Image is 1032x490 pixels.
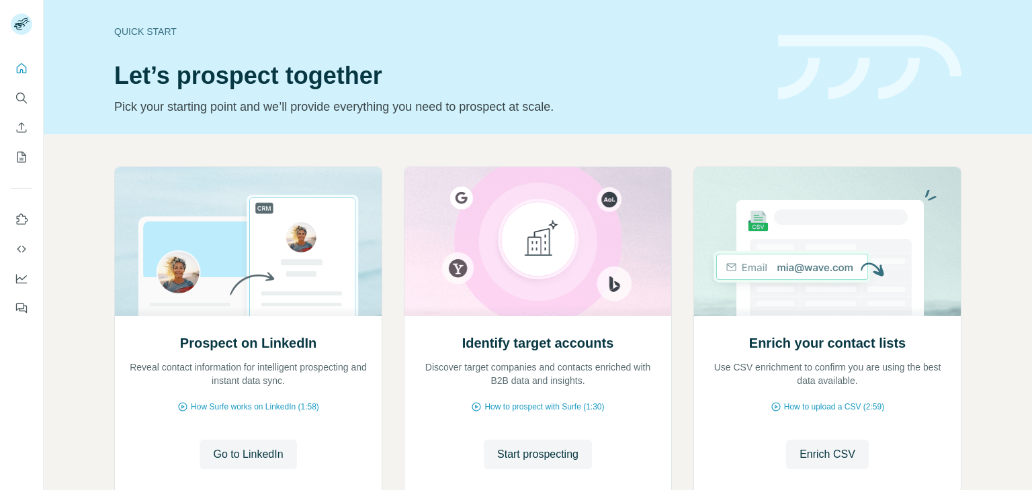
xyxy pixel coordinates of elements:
[800,446,855,462] span: Enrich CSV
[114,167,382,316] img: Prospect on LinkedIn
[11,145,32,169] button: My lists
[418,360,658,387] p: Discover target companies and contacts enriched with B2B data and insights.
[11,296,32,320] button: Feedback
[114,62,762,89] h1: Let’s prospect together
[749,334,906,352] h2: Enrich your contact lists
[114,97,762,116] p: Pick your starting point and we’ll provide everything you need to prospect at scale.
[128,360,368,387] p: Reveal contact information for intelligent prospecting and instant data sync.
[180,334,316,352] h2: Prospect on LinkedIn
[11,266,32,291] button: Dashboard
[784,401,884,413] span: How to upload a CSV (2:59)
[213,446,283,462] span: Go to LinkedIn
[11,115,32,140] button: Enrich CSV
[484,401,604,413] span: How to prospect with Surfe (1:30)
[693,167,961,316] img: Enrich your contact lists
[462,334,614,352] h2: Identify target accounts
[200,440,296,469] button: Go to LinkedIn
[11,207,32,232] button: Use Surfe on LinkedIn
[11,56,32,81] button: Quick start
[191,401,319,413] span: How Surfe works on LinkedIn (1:58)
[11,237,32,261] button: Use Surfe API
[114,25,762,38] div: Quick start
[497,446,578,462] span: Start prospecting
[404,167,672,316] img: Identify target accounts
[707,360,947,387] p: Use CSV enrichment to confirm you are using the best data available.
[778,35,961,100] img: banner
[11,86,32,110] button: Search
[484,440,592,469] button: Start prospecting
[786,440,869,469] button: Enrich CSV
